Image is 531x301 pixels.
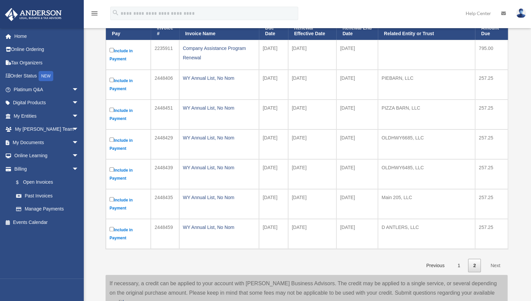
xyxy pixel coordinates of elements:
td: 257.25 [475,129,508,159]
td: 2448439 [151,159,179,189]
th: Pay: activate to sort column descending [106,22,151,40]
td: [DATE] [288,189,336,219]
a: Tax Organizers [5,56,89,69]
div: WY Annual List, No Nom [183,73,255,83]
td: 2235911 [151,40,179,70]
td: [DATE] [336,219,378,249]
td: [DATE] [288,129,336,159]
input: Include in Payment [110,167,114,172]
a: Past Invoices [9,189,85,202]
td: OLDHWY6685, LLC [378,129,475,159]
a: Previous [421,259,449,273]
td: [DATE] [336,70,378,100]
i: menu [90,9,98,17]
div: WY Annual List, No Nom [183,133,255,142]
span: arrow_drop_down [72,96,85,110]
td: [DATE] [336,189,378,219]
td: [DATE] [259,40,288,70]
a: Online Learningarrow_drop_down [5,149,89,163]
td: [DATE] [336,129,378,159]
td: 2448435 [151,189,179,219]
td: 795.00 [475,40,508,70]
a: menu [90,12,98,17]
span: arrow_drop_down [72,109,85,123]
td: [DATE] [336,100,378,129]
a: Billingarrow_drop_down [5,162,85,176]
a: Manage Payments [9,202,85,216]
a: Platinum Q&Aarrow_drop_down [5,83,89,96]
span: arrow_drop_down [72,149,85,163]
td: OLDHWY6485, LLC [378,159,475,189]
td: [DATE] [259,70,288,100]
img: User Pic [516,8,526,18]
td: [DATE] [336,159,378,189]
td: [DATE] [288,40,336,70]
a: My [PERSON_NAME] Teamarrow_drop_down [5,123,89,136]
a: 1 [453,259,465,273]
img: Anderson Advisors Platinum Portal [3,8,64,21]
td: 2448451 [151,100,179,129]
input: Include in Payment [110,78,114,82]
input: Include in Payment [110,227,114,231]
div: Company Assistance Program Renewal [183,44,255,62]
div: WY Annual List, No Nom [183,103,255,113]
a: $Open Invoices [9,176,82,189]
td: [DATE] [259,159,288,189]
a: Order StatusNEW [5,69,89,83]
th: Amount Due: activate to sort column ascending [475,22,508,40]
div: WY Annual List, No Nom [183,223,255,232]
td: [DATE] [288,159,336,189]
td: [DATE] [259,100,288,129]
a: Online Ordering [5,43,89,56]
td: 2448459 [151,219,179,249]
a: Digital Productsarrow_drop_down [5,96,89,110]
input: Include in Payment [110,137,114,142]
td: [DATE] [259,129,288,159]
a: 2 [468,259,481,273]
td: [DATE] [288,70,336,100]
input: Include in Payment [110,197,114,201]
label: Include in Payment [110,76,147,93]
label: Include in Payment [110,136,147,153]
span: arrow_drop_down [72,83,85,97]
input: Include in Payment [110,108,114,112]
input: Include in Payment [110,48,114,52]
i: search [112,9,119,16]
th: Renewal Effective Date: activate to sort column ascending [288,22,336,40]
label: Include in Payment [110,226,147,242]
label: Include in Payment [110,47,147,63]
a: My Entitiesarrow_drop_down [5,109,89,123]
td: 257.25 [475,189,508,219]
span: arrow_drop_down [72,123,85,136]
th: Invoice #: activate to sort column ascending [151,22,179,40]
th: Invoice Name: activate to sort column ascending [179,22,259,40]
td: 257.25 [475,100,508,129]
td: [DATE] [336,40,378,70]
span: arrow_drop_down [72,162,85,176]
td: 2448406 [151,70,179,100]
td: [DATE] [288,100,336,129]
a: Home [5,29,89,43]
td: Main 205, LLC [378,189,475,219]
td: PIZZA BARN, LLC [378,100,475,129]
th: Due Date: activate to sort column ascending [259,22,288,40]
th: Renewal End Date: activate to sort column ascending [336,22,378,40]
div: WY Annual List, No Nom [183,193,255,202]
a: Next [485,259,505,273]
th: Related Entity or Trust: activate to sort column ascending [378,22,475,40]
div: WY Annual List, No Nom [183,163,255,172]
a: Events Calendar [5,216,89,229]
td: 257.25 [475,219,508,249]
td: 257.25 [475,159,508,189]
td: D ANTLERS, LLC [378,219,475,249]
label: Include in Payment [110,106,147,123]
span: $ [20,178,23,187]
td: PIEBARN, LLC [378,70,475,100]
label: Include in Payment [110,196,147,212]
td: 257.25 [475,70,508,100]
td: [DATE] [259,219,288,249]
td: [DATE] [288,219,336,249]
td: [DATE] [259,189,288,219]
td: 2448429 [151,129,179,159]
label: Include in Payment [110,166,147,182]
